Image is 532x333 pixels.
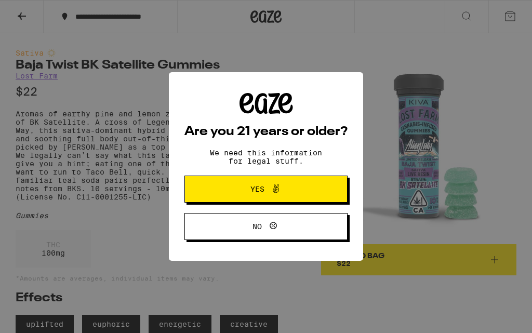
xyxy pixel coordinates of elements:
[201,149,331,165] p: We need this information for legal stuff.
[184,176,348,203] button: Yes
[250,185,264,193] span: Yes
[252,223,262,230] span: No
[184,126,348,138] h2: Are you 21 years or older?
[184,213,348,240] button: No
